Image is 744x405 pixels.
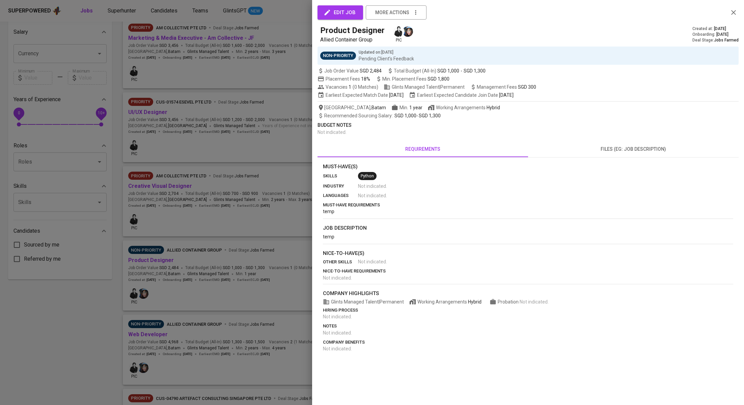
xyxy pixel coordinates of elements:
[532,145,735,153] span: files (eg: job description)
[371,104,386,111] span: Batam
[428,76,449,82] span: SGD 1,800
[323,307,733,314] p: hiring process
[323,330,352,336] span: Not indicated .
[375,8,409,17] span: more actions
[360,67,382,74] span: SGD 2,484
[366,5,426,20] button: more actions
[409,92,514,98] span: Earliest Expected Candidate Join Date
[318,104,386,111] span: [GEOGRAPHIC_DATA] ,
[320,25,385,36] h5: Product Designer
[323,268,733,274] p: nice-to-have requirements
[318,129,347,135] span: Not indicated .
[359,49,414,55] p: Updated on : [DATE]
[387,67,486,74] span: Total Budget (All-In)
[498,299,520,305] span: Probation
[322,145,524,153] span: requirements
[409,105,422,110] span: 1 year
[318,67,382,74] span: Job Order Value
[692,37,739,43] div: Deal Stage :
[323,173,358,179] p: skills
[358,192,387,199] span: Not indicated .
[323,183,358,190] p: industry
[361,76,370,82] span: 18%
[716,32,728,37] span: [DATE]
[326,76,370,82] span: Placement Fees
[393,26,405,43] div: pic
[692,32,739,37] div: Onboarding :
[323,209,334,214] span: temp
[518,84,536,90] span: SGD 300
[323,339,733,346] p: company benefits
[520,299,549,305] span: Not indicated .
[323,259,358,265] p: other skills
[428,104,500,111] span: Working Arrangements
[323,314,352,319] span: Not indicated .
[318,92,404,98] span: Earliest Expected Match Date
[389,92,404,98] span: [DATE]
[323,275,352,281] span: Not indicated .
[323,192,358,199] p: languages
[358,183,387,190] span: Not indicated .
[323,346,352,351] span: Not indicated .
[318,5,363,20] button: edit job
[348,84,351,90] span: 1
[464,67,486,74] span: SGD 1,300
[323,323,733,329] p: notes
[323,290,733,297] p: company highlights
[384,84,465,90] span: Glints Managed Talent | Permanent
[324,112,441,119] span: -
[320,36,373,43] span: Allied Container Group
[477,84,536,90] span: Management Fees
[323,163,733,171] p: Must-Have(s)
[714,38,739,42] span: Jobs Farmed
[323,234,334,239] span: temp
[409,298,481,305] span: Working Arrangements
[358,173,377,179] span: Python
[419,113,441,118] span: SGD 1,300
[323,250,733,257] p: nice-to-have(s)
[393,26,404,37] img: medwi@glints.com
[487,104,500,111] div: Hybrid
[324,113,394,118] span: Recommended Sourcing Salary :
[461,67,462,74] span: -
[437,67,459,74] span: SGD 1,000
[359,55,414,62] p: Pending Client’s Feedback
[323,202,733,208] p: must-have requirements
[323,224,733,232] p: job description
[692,26,739,32] div: Created at :
[499,92,514,98] span: [DATE]
[394,113,416,118] span: SGD 1,000
[358,258,387,265] span: Not indicated .
[382,76,449,82] span: Min. Placement Fees
[320,53,356,59] span: Non-Priority
[323,298,404,305] span: Glints Managed Talent | Permanent
[318,84,378,90] span: Vacancies ( 0 Matches )
[325,8,356,17] span: edit job
[318,122,739,129] p: Budget Notes
[714,26,726,32] span: [DATE]
[468,298,481,305] div: Hybrid
[399,105,422,110] span: Min.
[403,26,413,37] img: diazagista@glints.com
